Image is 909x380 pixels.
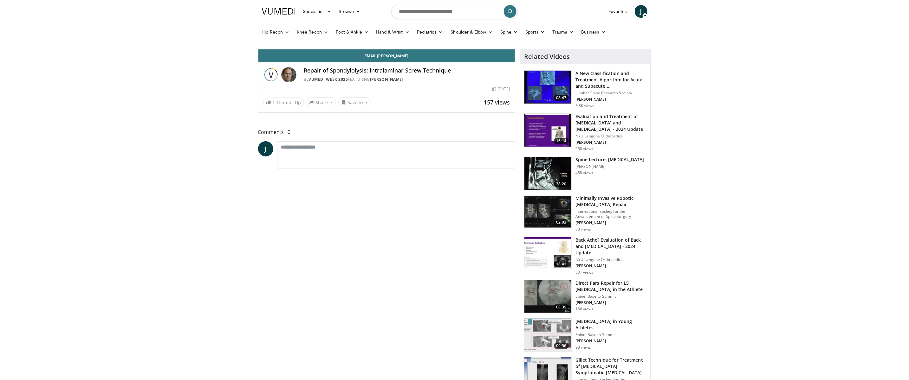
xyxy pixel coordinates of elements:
span: 157 views [484,98,510,106]
a: Favorites [605,5,631,18]
span: 09:56 [554,343,569,349]
a: Spine [497,26,522,38]
p: NYU Langone Orthopedics [575,257,647,262]
span: 18:41 [554,261,569,267]
a: J [635,5,647,18]
span: 16:14 [554,138,569,144]
a: Trauma [549,26,578,38]
a: Shoulder & Elbow [447,26,497,38]
h3: Spine Lecture: [MEDICAL_DATA] [575,156,644,163]
span: 1 [273,99,275,105]
a: Specialties [299,5,335,18]
a: Pediatrics [413,26,447,38]
img: 605b772b-d4a4-411d-b2d9-4aa13a298282.150x105_q85_crop-smart_upscale.jpg [524,237,571,270]
div: By FEATURING [304,77,510,82]
img: 9e73842b-e976-42f7-b0f4-3520daed16cb.150x105_q85_crop-smart_upscale.jpg [524,280,571,313]
p: [PERSON_NAME] [575,220,647,225]
p: Spine: Base to Summit [575,332,647,337]
p: Lumbar Spine Research Society [575,91,647,96]
h4: Related Videos [524,53,570,60]
p: [PERSON_NAME] [575,164,644,169]
img: bb9d8f15-62c7-48b0-9d9a-3ac740ade6e5.150x105_q85_crop-smart_upscale.jpg [524,195,571,228]
img: Vumedi Week 2025 [263,67,279,82]
button: Share [307,97,336,107]
p: 3.8K views [575,103,594,108]
img: 1a598c51-3453-4b74-b1fb-c0d8dcccbb07.150x105_q85_crop-smart_upscale.jpg [524,114,571,147]
span: 08:47 [554,95,569,101]
a: Browse [335,5,364,18]
h3: Evaluation and Treatment of [MEDICAL_DATA] and [MEDICAL_DATA] - 2024 Update [575,113,647,132]
a: 38:20 Spine Lecture: [MEDICAL_DATA] [PERSON_NAME] 458 views [524,156,647,190]
p: 88 views [575,227,591,232]
img: 3bed94a4-e6b3-412e-8a59-75bfb3887198.150x105_q85_crop-smart_upscale.jpg [524,157,571,190]
a: Knee Recon [293,26,332,38]
a: 08:47 A New Classification and Treatment Algorithm for Acute and Subacute … Lumbar Spine Research... [524,70,647,108]
div: [DATE] [493,86,510,92]
a: 18:41 Back Ache? Evaluation of Back and [MEDICAL_DATA] - 2024 Update NYU Langone Orthopedics [PER... [524,237,647,275]
p: 186 views [575,307,593,312]
button: Save to [338,97,371,107]
a: Vumedi Week 2025 [309,77,348,82]
p: NYU Langone Orthopedics [575,134,647,139]
a: 08:39 Direct Pars Repair for L5 [MEDICAL_DATA] in the Athlete Spine: Base to Summit [PERSON_NAME]... [524,280,647,313]
a: 16:14 Evaluation and Treatment of [MEDICAL_DATA] and [MEDICAL_DATA] - 2024 Update NYU Langone Ort... [524,113,647,151]
p: International Society for the Advancement of Spine Surgery [575,209,647,219]
h3: Back Ache? Evaluation of Back and [MEDICAL_DATA] - 2024 Update [575,237,647,256]
p: [PERSON_NAME] [575,300,647,305]
span: 08:39 [554,304,569,310]
a: Email [PERSON_NAME] [258,49,515,62]
img: Avatar [281,67,296,82]
img: 4a81f6ba-c3e9-4053-8c9f-d15a6dae0028.150x105_q85_crop-smart_upscale.jpg [524,71,571,104]
span: Comments 0 [258,128,516,136]
p: [PERSON_NAME] [575,97,647,102]
h3: Gillet Technique for Treatment of [MEDICAL_DATA] Symptomatic [MEDICAL_DATA] (… [575,357,647,376]
span: 38:20 [554,181,569,187]
h3: [MEDICAL_DATA] in Young Athletes [575,318,647,331]
h3: A New Classification and Treatment Algorithm for Acute and Subacute … [575,70,647,89]
a: 09:56 [MEDICAL_DATA] in Young Athletes Spine: Base to Summit [PERSON_NAME] 98 views [524,318,647,352]
a: [PERSON_NAME] [370,77,404,82]
img: 762104e0-74f9-4900-9337-534b405f4a6d.150x105_q85_crop-smart_upscale.jpg [524,319,571,351]
h3: Direct Pars Repair for L5 [MEDICAL_DATA] in the Athlete [575,280,647,293]
a: Foot & Ankle [332,26,372,38]
a: 02:03 Minimally Invasive Robotic [MEDICAL_DATA] Repair International Society for the Advancement ... [524,195,647,232]
p: 531 views [575,270,593,275]
p: [PERSON_NAME] [575,339,647,344]
input: Search topics, interventions [391,4,518,19]
p: 250 views [575,146,593,151]
a: Hip Recon [258,26,293,38]
img: VuMedi Logo [262,8,295,15]
p: 458 views [575,170,593,175]
a: 1 Thumbs Up [263,98,304,107]
h3: Minimally Invasive Robotic [MEDICAL_DATA] Repair [575,195,647,208]
p: [PERSON_NAME] [575,263,647,269]
a: Business [577,26,610,38]
a: J [258,141,273,156]
h4: Repair of Spondylolysis: Intralaminar Screw Technique [304,67,510,74]
p: Spine: Base to Summit [575,294,647,299]
a: Hand & Wrist [372,26,413,38]
a: Sports [522,26,549,38]
span: 02:03 [554,219,569,225]
p: [PERSON_NAME] [575,140,647,145]
p: 98 views [575,345,591,350]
